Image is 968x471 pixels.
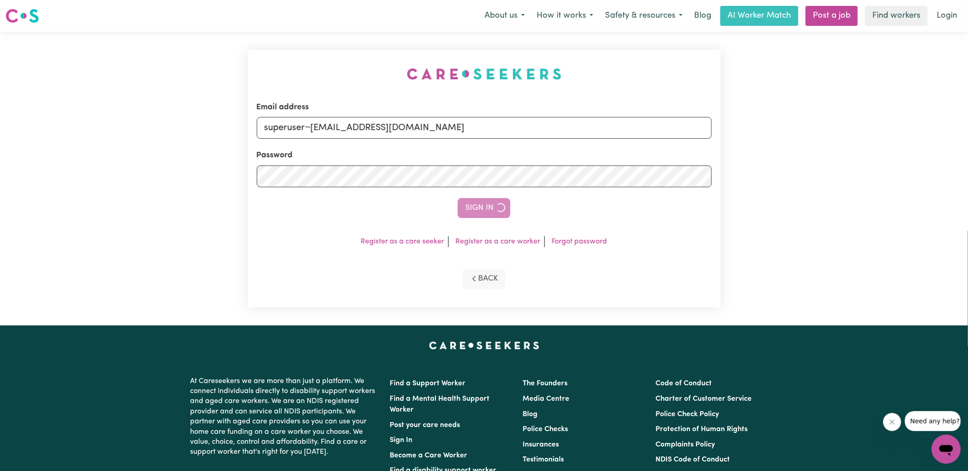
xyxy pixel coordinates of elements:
[390,395,489,413] a: Find a Mental Health Support Worker
[257,102,309,113] label: Email address
[456,238,541,245] a: Register as a care worker
[523,395,569,403] a: Media Centre
[190,373,379,461] p: At Careseekers we are more than just a platform. We connect individuals directly to disability su...
[361,238,445,245] a: Register as a care seeker
[390,380,465,387] a: Find a Support Worker
[656,441,715,448] a: Complaints Policy
[656,395,752,403] a: Charter of Customer Service
[865,6,928,26] a: Find workers
[390,452,467,459] a: Become a Care Worker
[523,411,538,418] a: Blog
[720,6,798,26] a: AI Worker Match
[806,6,858,26] a: Post a job
[883,413,901,431] iframe: Close message
[531,6,599,25] button: How it works
[257,150,293,161] label: Password
[656,456,730,463] a: NDIS Code of Conduct
[523,426,568,433] a: Police Checks
[257,117,712,139] input: Email address
[523,441,559,448] a: Insurances
[523,380,567,387] a: The Founders
[552,238,607,245] a: Forgot password
[932,435,961,464] iframe: Button to launch messaging window
[390,437,412,444] a: Sign In
[689,6,717,26] a: Blog
[656,411,719,418] a: Police Check Policy
[656,380,712,387] a: Code of Conduct
[931,6,963,26] a: Login
[390,422,460,429] a: Post your care needs
[5,5,39,26] a: Careseekers logo
[523,456,564,463] a: Testimonials
[656,426,748,433] a: Protection of Human Rights
[5,8,39,24] img: Careseekers logo
[599,6,689,25] button: Safety & resources
[429,342,539,349] a: Careseekers home page
[905,411,961,431] iframe: Message from company
[479,6,531,25] button: About us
